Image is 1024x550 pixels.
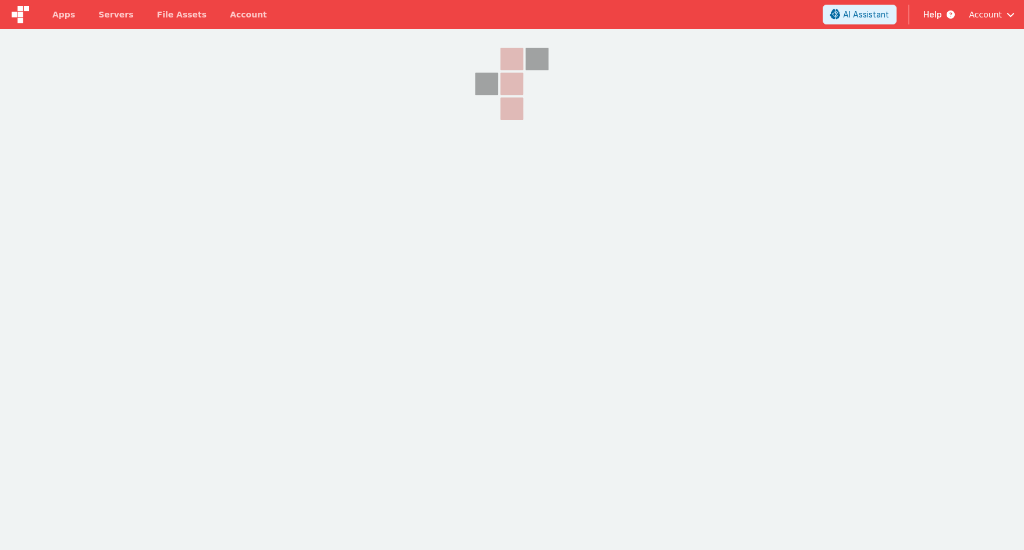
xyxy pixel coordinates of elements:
span: AI Assistant [843,9,889,20]
button: AI Assistant [823,5,897,24]
span: Help [923,9,942,20]
span: Account [969,9,1002,20]
span: Servers [98,9,133,20]
span: File Assets [157,9,207,20]
button: Account [969,9,1015,20]
span: Apps [52,9,75,20]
